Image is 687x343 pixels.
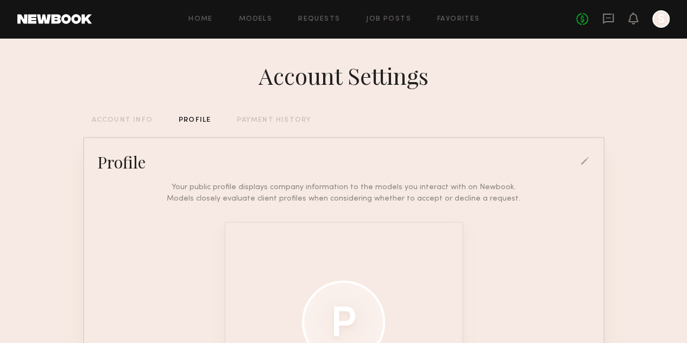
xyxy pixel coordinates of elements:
div: edit [581,157,590,167]
a: Job Posts [366,16,411,23]
a: Models [239,16,272,23]
a: Favorites [437,16,480,23]
div: ACCOUNT INFO [92,117,153,124]
div: Account Settings [259,60,428,91]
div: Profile [97,151,146,173]
a: Requests [298,16,340,23]
a: Home [188,16,213,23]
div: Your public profile displays company information to the models you interact with on Newbook. Mode... [160,182,527,204]
a: S [652,10,670,28]
div: PAYMENT HISTORY [237,117,311,124]
div: PROFILE [179,117,211,124]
